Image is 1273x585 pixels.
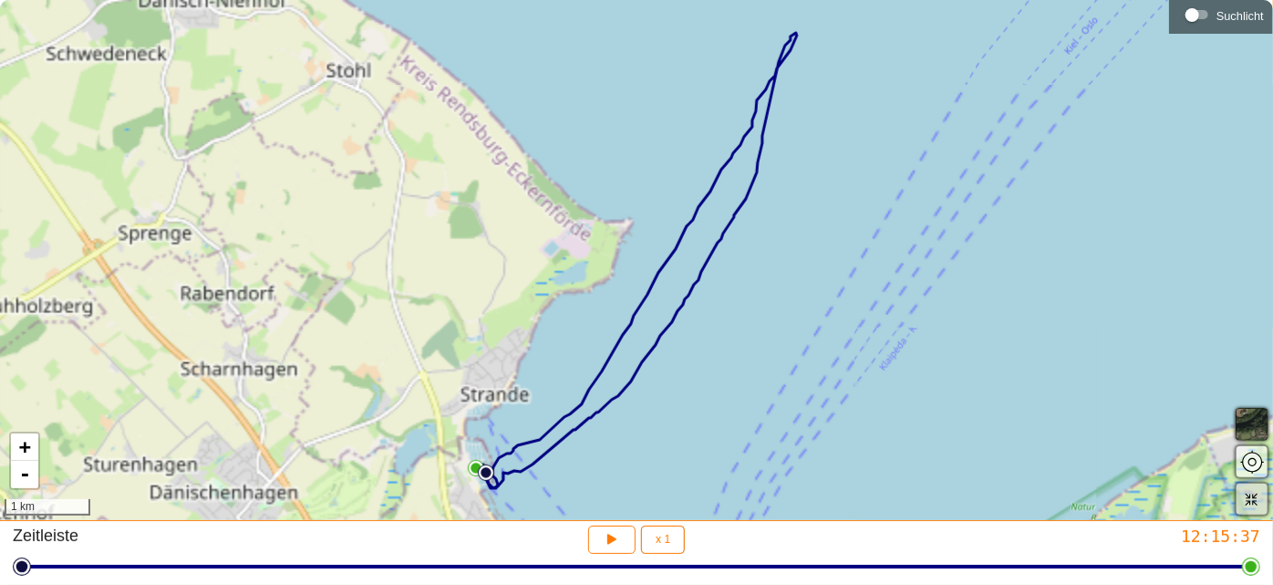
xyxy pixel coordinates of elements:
[11,500,35,513] font: 1 km
[468,460,484,476] img: PathEnd.svg
[11,434,38,461] a: Vergrößern
[13,527,78,545] font: Zeitleiste
[656,533,670,546] font: x 1
[11,461,38,488] a: Herauszoomen
[1181,527,1260,546] font: 12:15:37
[478,465,494,481] img: PathStart.svg
[1216,9,1264,23] font: Suchlicht
[19,435,31,458] font: +
[19,463,31,486] font: -
[641,526,685,554] button: x 1
[1178,1,1264,28] div: Suchlicht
